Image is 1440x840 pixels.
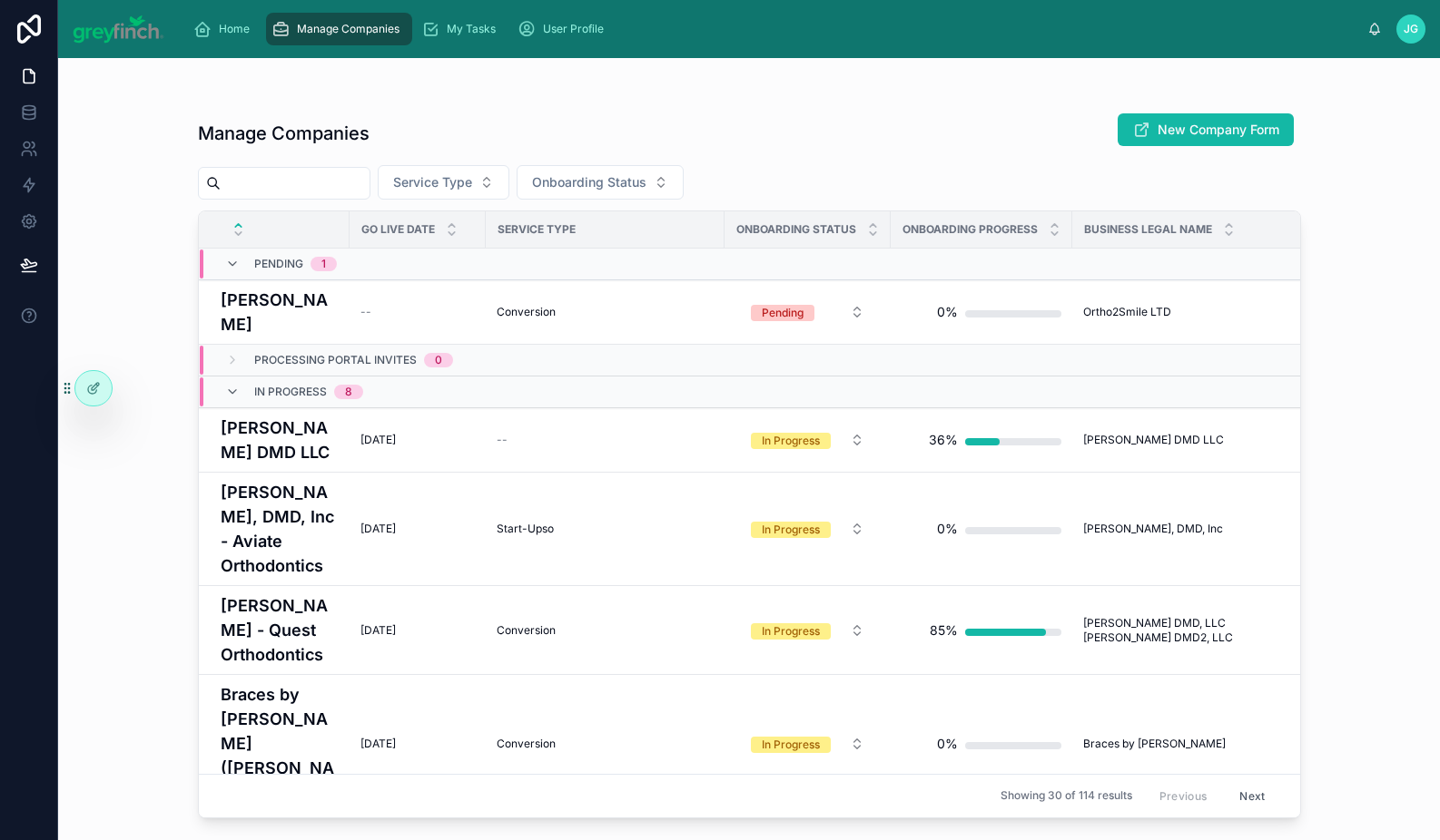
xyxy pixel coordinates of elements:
button: Select Button [378,165,509,200]
span: Onboarding Progress [902,222,1038,237]
button: Select Button [736,614,879,647]
div: 0% [937,294,958,330]
div: In Progress [762,623,820,640]
div: In Progress [762,433,820,449]
a: Select Button [735,295,880,329]
button: Select Button [517,165,684,200]
div: 0 [435,353,442,367]
a: [PERSON_NAME] DMD LLC [1083,433,1301,447]
a: 0% [902,726,1061,762]
span: Onboarding Status [532,173,646,191]
span: My Tasks [447,22,496,36]
a: [PERSON_NAME] DMD, LLC [PERSON_NAME] DMD2, LLC [1083,616,1301,645]
a: Ortho2Smile LTD [1083,305,1301,319]
div: 0% [937,726,958,762]
span: [DATE] [360,737,396,751]
span: JG [1404,22,1418,36]
span: Ortho2Smile LTD [1083,305,1171,319]
a: [PERSON_NAME], DMD, Inc [1083,522,1301,536]
span: Showing 30 of 114 results [1001,789,1132,804]
a: [DATE] [360,737,475,751]
a: Select Button [735,512,880,546]
button: Select Button [736,728,879,760]
span: Go Live Date [361,222,435,237]
a: Start-Upso [497,522,714,536]
button: Next [1227,782,1277,810]
a: [PERSON_NAME] - Quest Orthodontics [221,593,339,667]
a: Manage Companies [266,13,412,45]
span: Braces by [PERSON_NAME] [1083,737,1226,751]
a: [PERSON_NAME], DMD, Inc - Aviate Orthodontics [221,480,339,578]
span: [DATE] [360,623,396,638]
a: Select Button [735,727,880,761]
button: Select Button [736,424,879,456]
div: In Progress [762,522,820,538]
a: [DATE] [360,623,475,638]
h1: Manage Companies [198,121,370,146]
a: -- [360,305,475,319]
button: Select Button [736,296,879,328]
div: 8 [345,385,352,399]
span: Manage Companies [297,22,399,36]
div: Pending [762,305,804,321]
span: Business Legal Name [1084,222,1212,237]
a: Home [188,13,262,45]
span: Pending [254,257,303,271]
a: Select Button [735,423,880,457]
a: Braces by [PERSON_NAME] ([PERSON_NAME]) [221,682,339,805]
span: [DATE] [360,433,396,447]
a: [DATE] [360,522,475,536]
a: [PERSON_NAME] DMD LLC [221,415,339,464]
span: Home [219,22,250,36]
span: Conversion [497,737,556,751]
a: My Tasks [416,13,508,45]
button: Select Button [736,513,879,545]
span: [PERSON_NAME], DMD, Inc [1083,522,1223,536]
span: New Company Form [1158,121,1279,139]
div: In Progress [762,737,820,753]
a: 0% [902,511,1061,547]
div: 0% [937,511,958,547]
a: 0% [902,294,1061,330]
a: Select Button [735,613,880,648]
a: 85% [902,612,1061,649]
span: Start-Upso [497,522,554,536]
div: 36% [929,422,958,458]
a: Conversion [497,305,714,319]
a: User Profile [512,13,616,45]
a: 36% [902,422,1061,458]
div: 1 [321,257,326,271]
span: Service Type [498,222,576,237]
span: Conversion [497,623,556,638]
span: Processing Portal Invites [254,353,417,367]
div: 85% [930,612,958,649]
img: App logo [73,15,164,44]
span: Service Type [393,173,472,191]
div: scrollable content [179,9,1368,49]
a: [DATE] [360,433,475,447]
span: User Profile [543,22,604,36]
a: Conversion [497,737,714,751]
span: [PERSON_NAME] DMD LLC [1083,433,1224,447]
a: Conversion [497,623,714,638]
span: -- [497,433,508,447]
a: -- [497,433,714,447]
span: [DATE] [360,522,396,536]
span: Conversion [497,305,556,319]
span: In Progress [254,385,327,399]
a: Braces by [PERSON_NAME] [1083,737,1301,751]
span: Onboarding Status [736,222,856,237]
span: -- [360,305,371,319]
button: New Company Form [1118,113,1294,146]
a: [PERSON_NAME] [221,288,339,337]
